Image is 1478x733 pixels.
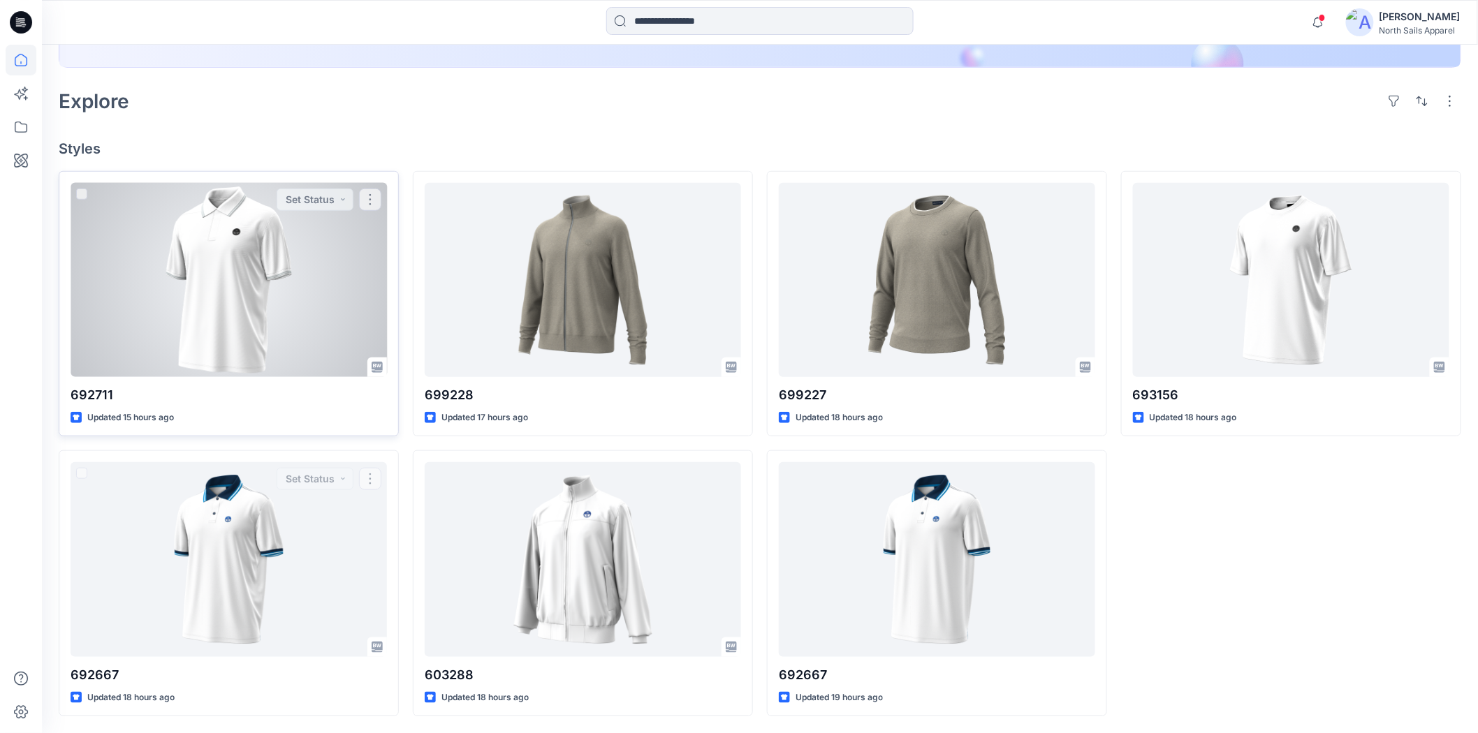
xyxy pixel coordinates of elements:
a: 699228 [425,183,741,377]
img: avatar [1346,8,1374,36]
p: 692667 [779,665,1095,685]
p: 699227 [779,385,1095,405]
a: 692711 [71,183,387,377]
p: Updated 19 hours ago [796,690,883,705]
a: 692667 [779,462,1095,656]
div: North Sails Apparel [1380,25,1461,36]
div: [PERSON_NAME] [1380,8,1461,25]
p: Updated 18 hours ago [1150,410,1237,425]
p: Updated 18 hours ago [796,410,883,425]
p: 699228 [425,385,741,405]
p: 603288 [425,665,741,685]
p: Updated 18 hours ago [87,690,175,705]
p: 692711 [71,385,387,405]
h4: Styles [59,140,1461,157]
p: Updated 18 hours ago [441,690,529,705]
p: 692667 [71,665,387,685]
p: Updated 17 hours ago [441,410,528,425]
p: Updated 15 hours ago [87,410,174,425]
a: 699227 [779,183,1095,377]
a: 603288 [425,462,741,656]
a: 692667 [71,462,387,656]
p: 693156 [1133,385,1449,405]
h2: Explore [59,90,129,112]
a: 693156 [1133,183,1449,377]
